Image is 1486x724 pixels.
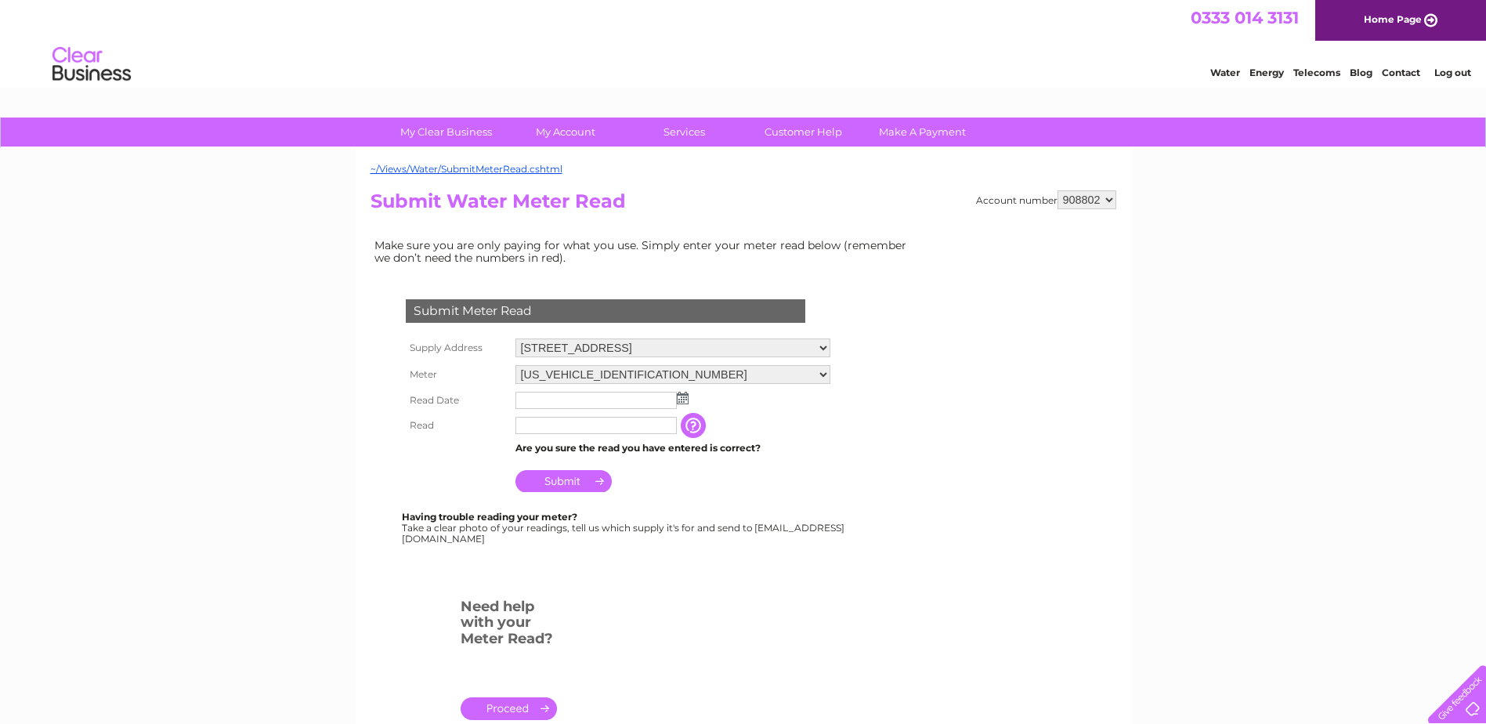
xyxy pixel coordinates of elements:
[515,470,612,492] input: Submit
[402,361,512,388] th: Meter
[374,9,1114,76] div: Clear Business is a trading name of Verastar Limited (registered in [GEOGRAPHIC_DATA] No. 3667643...
[739,118,868,147] a: Customer Help
[1382,67,1420,78] a: Contact
[681,413,709,438] input: Information
[461,697,557,720] a: .
[501,118,630,147] a: My Account
[1191,8,1299,27] a: 0333 014 3131
[381,118,511,147] a: My Clear Business
[512,438,834,458] td: Are you sure the read you have entered is correct?
[461,595,557,655] h3: Need help with your Meter Read?
[406,299,805,323] div: Submit Meter Read
[371,235,919,268] td: Make sure you are only paying for what you use. Simply enter your meter read below (remember we d...
[402,512,847,544] div: Take a clear photo of your readings, tell us which supply it's for and send to [EMAIL_ADDRESS][DO...
[976,190,1116,209] div: Account number
[677,392,689,404] img: ...
[1210,67,1240,78] a: Water
[1434,67,1471,78] a: Log out
[402,335,512,361] th: Supply Address
[1350,67,1372,78] a: Blog
[52,41,132,89] img: logo.png
[1249,67,1284,78] a: Energy
[402,388,512,413] th: Read Date
[620,118,749,147] a: Services
[858,118,987,147] a: Make A Payment
[402,413,512,438] th: Read
[402,511,577,523] b: Having trouble reading your meter?
[371,190,1116,220] h2: Submit Water Meter Read
[371,163,562,175] a: ~/Views/Water/SubmitMeterRead.cshtml
[1293,67,1340,78] a: Telecoms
